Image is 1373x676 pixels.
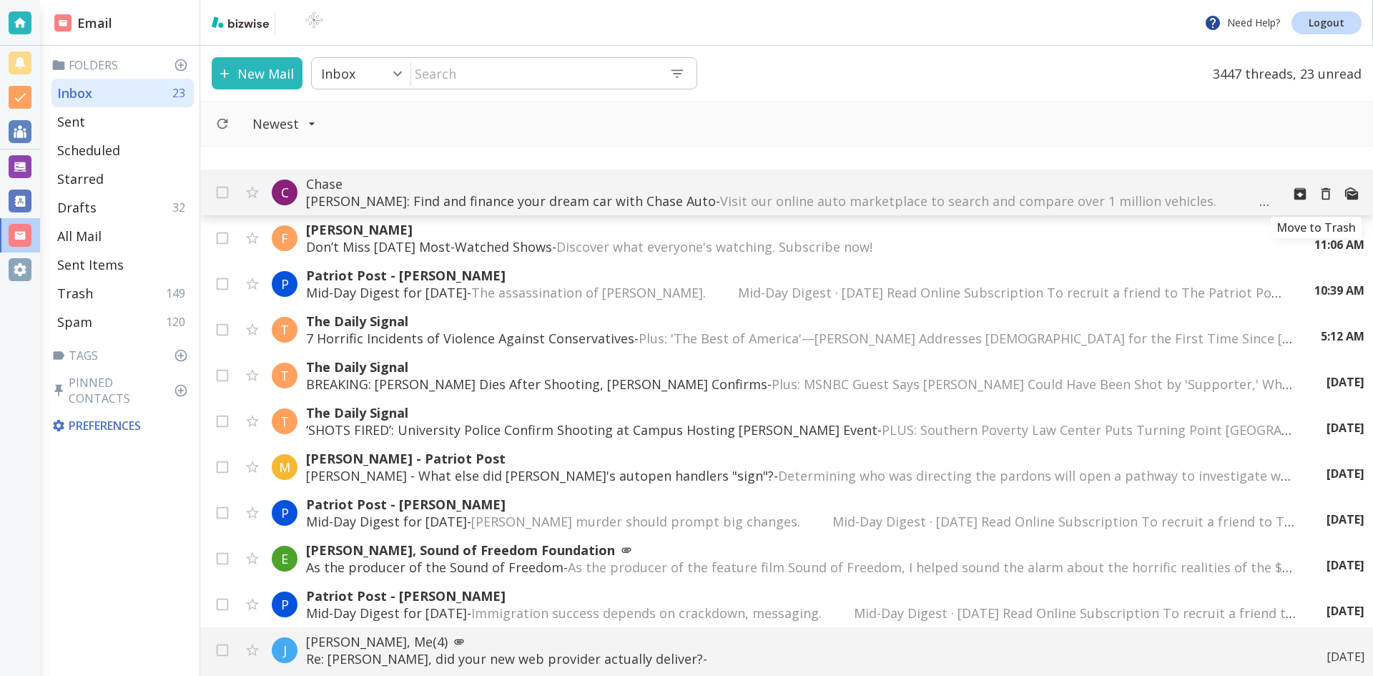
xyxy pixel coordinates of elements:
[306,313,1292,330] p: The Daily Signal
[306,330,1292,347] p: 7 Horrific Incidents of Violence Against Conservatives -
[238,108,330,139] button: Filter
[1291,11,1362,34] a: Logout
[411,59,658,88] input: Search
[1321,328,1364,344] p: 5:12 AM
[306,358,1298,376] p: The Daily Signal
[210,111,235,137] button: Refresh
[306,650,1298,667] p: Re: [PERSON_NAME], did your new web provider actually deliver? -
[1271,217,1362,238] div: Move to Trash
[51,165,194,193] div: Starred
[1327,466,1364,481] p: [DATE]
[280,321,289,338] p: T
[306,175,1270,192] p: Chase
[279,459,290,476] p: M
[54,14,72,31] img: DashboardSidebarEmail.svg
[1314,283,1364,298] p: 10:39 AM
[212,16,269,28] img: bizwise
[306,421,1298,439] p: ‘SHOTS FIRED’: University Police Confirm Shooting at Campus Hosting [PERSON_NAME] Event -
[281,504,289,521] p: P
[306,467,1298,484] p: [PERSON_NAME] - What else did [PERSON_NAME]'s autopen handlers "sign"? -
[51,375,194,406] p: Pinned Contacts
[51,136,194,165] div: Scheduled
[57,227,102,245] p: All Mail
[166,285,191,301] p: 149
[306,633,1298,650] p: [PERSON_NAME], Me (4)
[306,450,1298,467] p: [PERSON_NAME] - Patriot Post
[280,367,289,384] p: T
[57,256,124,273] p: Sent Items
[306,267,1286,284] p: Patriot Post - [PERSON_NAME]
[1327,511,1364,527] p: [DATE]
[306,496,1298,513] p: Patriot Post - [PERSON_NAME]
[57,170,104,187] p: Starred
[1204,57,1362,89] p: 3447 threads, 23 unread
[283,642,287,659] p: J
[1313,181,1339,207] button: Move to Trash
[51,193,194,222] div: Drafts32
[51,308,194,336] div: Spam120
[306,404,1298,421] p: The Daily Signal
[306,238,1286,255] p: Don’t Miss [DATE] Most-Watched Shows -
[1327,649,1364,665] p: [DATE]
[51,348,194,363] p: Tags
[57,199,97,216] p: Drafts
[1339,181,1364,207] button: Mark as Unread
[306,542,1298,559] p: [PERSON_NAME], Sound of Freedom Foundation
[51,222,194,250] div: All Mail
[306,192,1270,210] p: [PERSON_NAME]: Find and finance your dream car with Chase Auto -
[281,550,288,567] p: E
[281,184,289,201] p: C
[306,587,1298,604] p: Patriot Post - [PERSON_NAME]
[172,85,191,101] p: 23
[166,314,191,330] p: 120
[556,238,1133,255] span: Discover what everyone's watching. Subscribe now! ͏ ‌ ﻿ ͏ ‌ ﻿ ͏ ‌ ﻿ ͏ ‌ ﻿ ͏ ‌ ﻿ ͏ ‌ ﻿ ͏ ‌ ﻿ ͏ ‌ ﻿...
[306,559,1298,576] p: As the producer of the Sound of Freedom -
[51,79,194,107] div: Inbox23
[57,313,92,330] p: Spam
[1327,603,1364,619] p: [DATE]
[54,14,112,33] h2: Email
[280,413,289,430] p: T
[306,221,1286,238] p: [PERSON_NAME]
[212,57,302,89] button: New Mail
[1314,237,1364,253] p: 11:06 AM
[321,65,355,82] p: Inbox
[1327,374,1364,390] p: [DATE]
[51,279,194,308] div: Trash149
[51,107,194,136] div: Sent
[57,285,93,302] p: Trash
[306,604,1298,622] p: Mid-Day Digest for [DATE] -
[51,250,194,279] div: Sent Items
[172,200,191,215] p: 32
[281,596,289,613] p: P
[1309,18,1344,28] p: Logout
[306,376,1298,393] p: BREAKING: [PERSON_NAME] Dies After Shooting, [PERSON_NAME] Confirms -
[306,284,1286,301] p: Mid-Day Digest for [DATE] -
[1287,181,1313,207] button: Archive
[57,113,85,130] p: Sent
[281,275,289,293] p: P
[51,418,191,433] p: Preferences
[1327,420,1364,436] p: [DATE]
[1204,14,1280,31] p: Need Help?
[306,513,1298,530] p: Mid-Day Digest for [DATE] -
[281,230,288,247] p: F
[51,57,194,73] p: Folders
[49,412,194,439] div: Preferences
[1327,557,1364,573] p: [DATE]
[281,11,347,34] img: BioTech International
[57,142,120,159] p: Scheduled
[57,84,92,102] p: Inbox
